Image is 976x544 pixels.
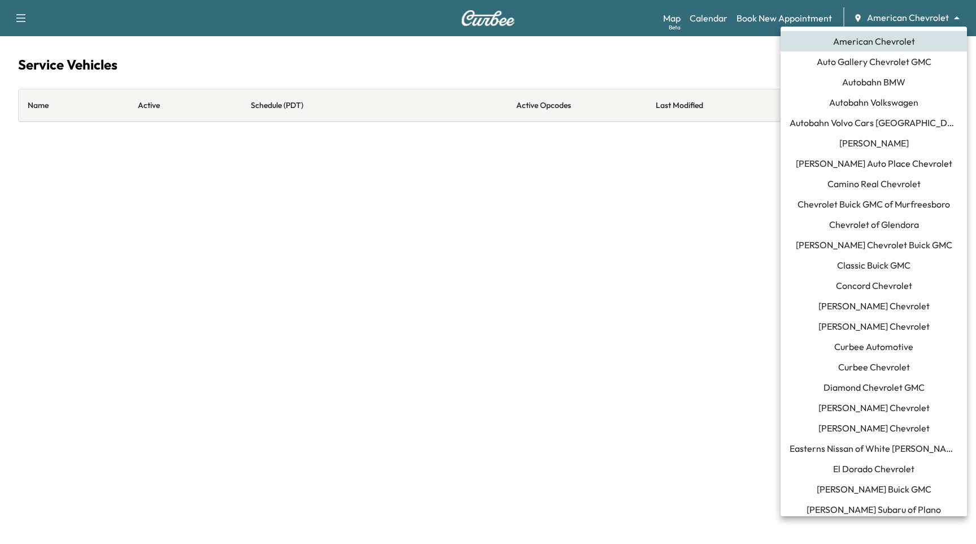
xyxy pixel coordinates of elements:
[790,116,958,129] span: Autobahn Volvo Cars [GEOGRAPHIC_DATA]
[817,55,931,68] span: Auto Gallery Chevrolet GMC
[834,340,913,353] span: Curbee Automotive
[818,401,930,415] span: [PERSON_NAME] Chevrolet
[796,238,952,252] span: [PERSON_NAME] Chevrolet Buick GMC
[818,299,930,313] span: [PERSON_NAME] Chevrolet
[807,503,941,516] span: [PERSON_NAME] Subaru of Plano
[798,197,950,211] span: Chevrolet Buick GMC of Murfreesboro
[839,136,909,150] span: [PERSON_NAME]
[833,34,915,48] span: American Chevrolet
[836,279,912,292] span: Concord Chevrolet
[829,218,919,231] span: Chevrolet of Glendora
[818,320,930,333] span: [PERSON_NAME] Chevrolet
[837,258,910,272] span: Classic Buick GMC
[818,421,930,435] span: [PERSON_NAME] Chevrolet
[796,157,952,170] span: [PERSON_NAME] Auto Place Chevrolet
[827,177,921,191] span: Camino Real Chevrolet
[829,96,918,109] span: Autobahn Volkswagen
[838,360,910,374] span: Curbee Chevrolet
[790,442,958,455] span: Easterns Nissan of White [PERSON_NAME]
[842,75,905,89] span: Autobahn BMW
[823,381,925,394] span: Diamond Chevrolet GMC
[817,482,931,496] span: [PERSON_NAME] Buick GMC
[833,462,914,476] span: El Dorado Chevrolet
